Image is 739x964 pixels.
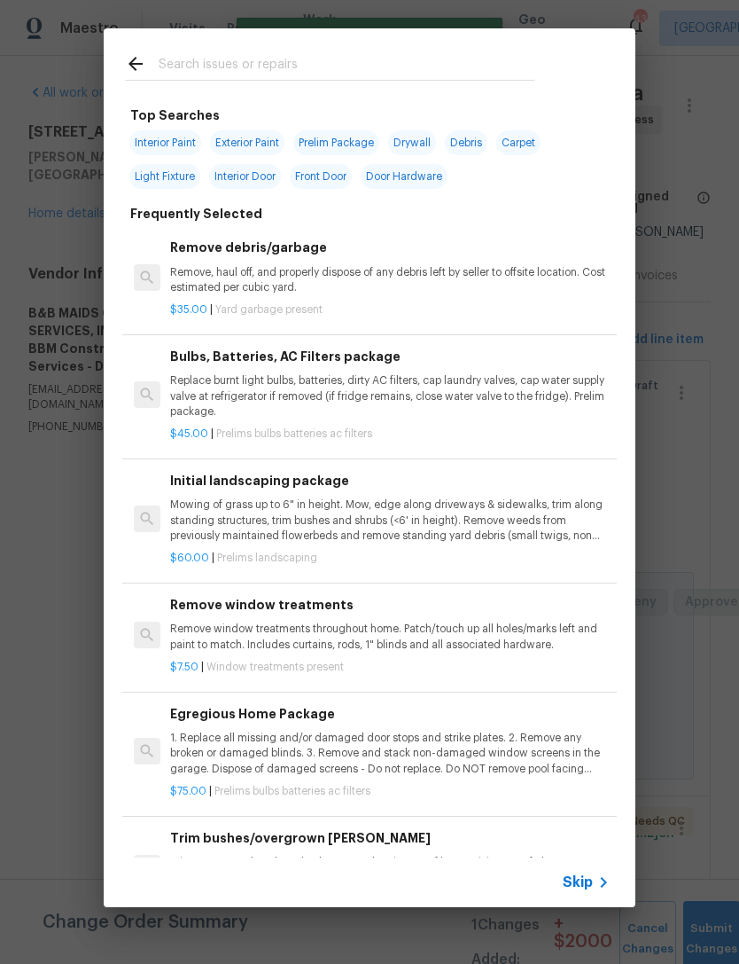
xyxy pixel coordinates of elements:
span: Light Fixture [129,164,200,189]
span: Drywall [388,130,436,155]
span: $60.00 [170,553,209,563]
h6: Bulbs, Batteries, AC Filters package [170,347,610,366]
span: $35.00 [170,304,207,315]
span: Carpet [496,130,541,155]
span: $7.50 [170,662,198,672]
p: | [170,302,610,317]
input: Search issues or repairs [159,53,534,80]
h6: Remove debris/garbage [170,238,610,257]
h6: Remove window treatments [170,595,610,615]
span: Front Door [290,164,352,189]
p: Remove window treatments throughout home. Patch/touch up all holes/marks left and paint to match.... [170,622,610,652]
span: Prelims landscaping [217,553,317,563]
span: Interior Paint [129,130,201,155]
p: Replace burnt light bulbs, batteries, dirty AC filters, cap laundry valves, cap water supply valv... [170,373,610,419]
p: Remove, haul off, and properly dispose of any debris left by seller to offsite location. Cost est... [170,265,610,295]
span: Window treatments present [206,662,344,672]
h6: Frequently Selected [130,204,262,223]
p: | [170,784,610,799]
span: Prelims bulbs batteries ac filters [214,786,370,796]
span: Skip [563,874,593,891]
p: 1. Replace all missing and/or damaged door stops and strike plates. 2. Remove any broken or damag... [170,731,610,776]
h6: Trim bushes/overgrown [PERSON_NAME] [170,828,610,848]
span: Interior Door [209,164,281,189]
span: Prelim Package [293,130,379,155]
span: Exterior Paint [210,130,284,155]
p: Trim overgrown hegdes & bushes around perimeter of home giving 12" of clearance. Properly dispose... [170,855,610,885]
p: Mowing of grass up to 6" in height. Mow, edge along driveways & sidewalks, trim along standing st... [170,498,610,543]
span: Yard garbage present [215,304,323,315]
h6: Initial landscaping package [170,471,610,490]
span: $45.00 [170,428,208,439]
h6: Top Searches [130,106,220,125]
span: $75.00 [170,786,206,796]
h6: Egregious Home Package [170,704,610,724]
p: | [170,660,610,675]
span: Debris [445,130,487,155]
p: | [170,427,610,442]
p: | [170,551,610,566]
span: Door Hardware [361,164,447,189]
span: Prelims bulbs batteries ac filters [216,428,372,439]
